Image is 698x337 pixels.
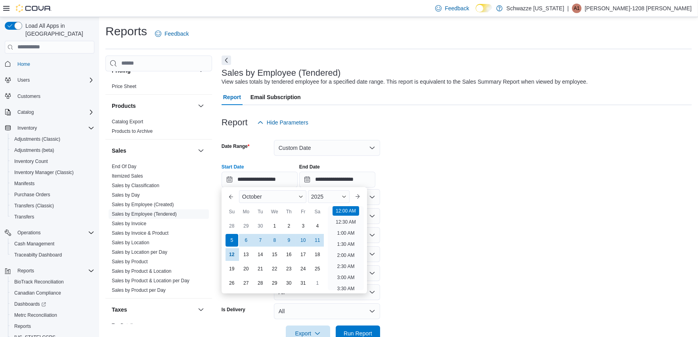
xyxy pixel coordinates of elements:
[11,179,94,188] span: Manifests
[14,301,46,307] span: Dashboards
[14,312,57,318] span: Metrc Reconciliation
[476,4,492,12] input: Dark Mode
[105,23,147,39] h1: Reports
[299,172,375,188] input: Press the down key to open a popover containing a calendar.
[112,249,167,255] a: Sales by Location per Day
[8,189,98,200] button: Purchase Orders
[308,190,350,203] div: Button. Open the year selector. 2025 is currently selected.
[112,230,168,236] a: Sales by Invoice & Product
[254,277,267,289] div: day-28
[112,211,177,217] a: Sales by Employee (Tendered)
[297,234,310,247] div: day-10
[11,157,94,166] span: Inventory Count
[11,179,38,188] a: Manifests
[14,59,94,69] span: Home
[283,277,295,289] div: day-30
[164,30,189,38] span: Feedback
[11,310,94,320] span: Metrc Reconciliation
[8,211,98,222] button: Transfers
[14,169,74,176] span: Inventory Manager (Classic)
[14,136,60,142] span: Adjustments (Classic)
[328,206,364,290] ul: Time
[14,123,94,133] span: Inventory
[14,228,94,237] span: Operations
[283,220,295,232] div: day-2
[222,78,588,86] div: View sales totals by tendered employee for a specified date range. This report is equivalent to t...
[268,220,281,232] div: day-1
[22,22,94,38] span: Load All Apps in [GEOGRAPHIC_DATA]
[283,262,295,275] div: day-23
[11,239,94,249] span: Cash Management
[476,12,476,13] span: Dark Mode
[112,258,148,265] span: Sales by Product
[2,75,98,86] button: Users
[334,239,358,249] li: 1:30 AM
[334,262,358,271] li: 2:30 AM
[268,277,281,289] div: day-29
[112,119,143,124] a: Catalog Export
[222,172,298,188] input: Press the down key to enter a popover containing a calendar. Press the escape key to close the po...
[8,238,98,249] button: Cash Management
[11,288,64,298] a: Canadian Compliance
[11,146,57,155] a: Adjustments (beta)
[222,164,244,170] label: Start Date
[222,68,341,78] h3: Sales by Employee (Tendered)
[254,262,267,275] div: day-21
[14,266,37,276] button: Reports
[17,230,41,236] span: Operations
[112,306,195,314] button: Taxes
[11,310,60,320] a: Metrc Reconciliation
[268,234,281,247] div: day-8
[254,234,267,247] div: day-7
[572,4,581,13] div: Arthur-1208 Emsley
[242,193,262,200] span: October
[112,173,143,179] a: Itemized Sales
[112,323,135,328] a: Tax Details
[311,262,324,275] div: day-25
[432,0,472,16] a: Feedback
[112,221,146,226] a: Sales by Invoice
[8,167,98,178] button: Inventory Manager (Classic)
[14,191,50,198] span: Purchase Orders
[11,190,94,199] span: Purchase Orders
[11,168,94,177] span: Inventory Manager (Classic)
[112,278,189,283] a: Sales by Product & Location per Day
[8,200,98,211] button: Transfers (Classic)
[14,59,33,69] a: Home
[222,56,231,65] button: Next
[196,101,206,111] button: Products
[11,201,94,211] span: Transfers (Classic)
[112,147,126,155] h3: Sales
[8,145,98,156] button: Adjustments (beta)
[11,277,94,287] span: BioTrack Reconciliation
[112,201,174,208] span: Sales by Employee (Created)
[112,182,159,189] span: Sales by Classification
[105,82,212,94] div: Pricing
[112,268,172,274] span: Sales by Product & Location
[14,266,94,276] span: Reports
[11,212,94,222] span: Transfers
[585,4,692,13] p: [PERSON_NAME]-1208 [PERSON_NAME]
[11,250,65,260] a: Traceabilty Dashboard
[240,205,252,218] div: Mo
[11,157,51,166] a: Inventory Count
[11,299,94,309] span: Dashboards
[112,259,148,264] a: Sales by Product
[11,134,94,144] span: Adjustments (Classic)
[112,192,140,198] span: Sales by Day
[112,84,136,89] a: Price Sheet
[14,75,33,85] button: Users
[8,287,98,299] button: Canadian Compliance
[222,118,248,127] h3: Report
[311,193,323,200] span: 2025
[11,201,57,211] a: Transfers (Classic)
[226,205,238,218] div: Su
[112,287,166,293] a: Sales by Product per Day
[254,205,267,218] div: Tu
[2,107,98,118] button: Catalog
[14,107,37,117] button: Catalog
[297,205,310,218] div: Fr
